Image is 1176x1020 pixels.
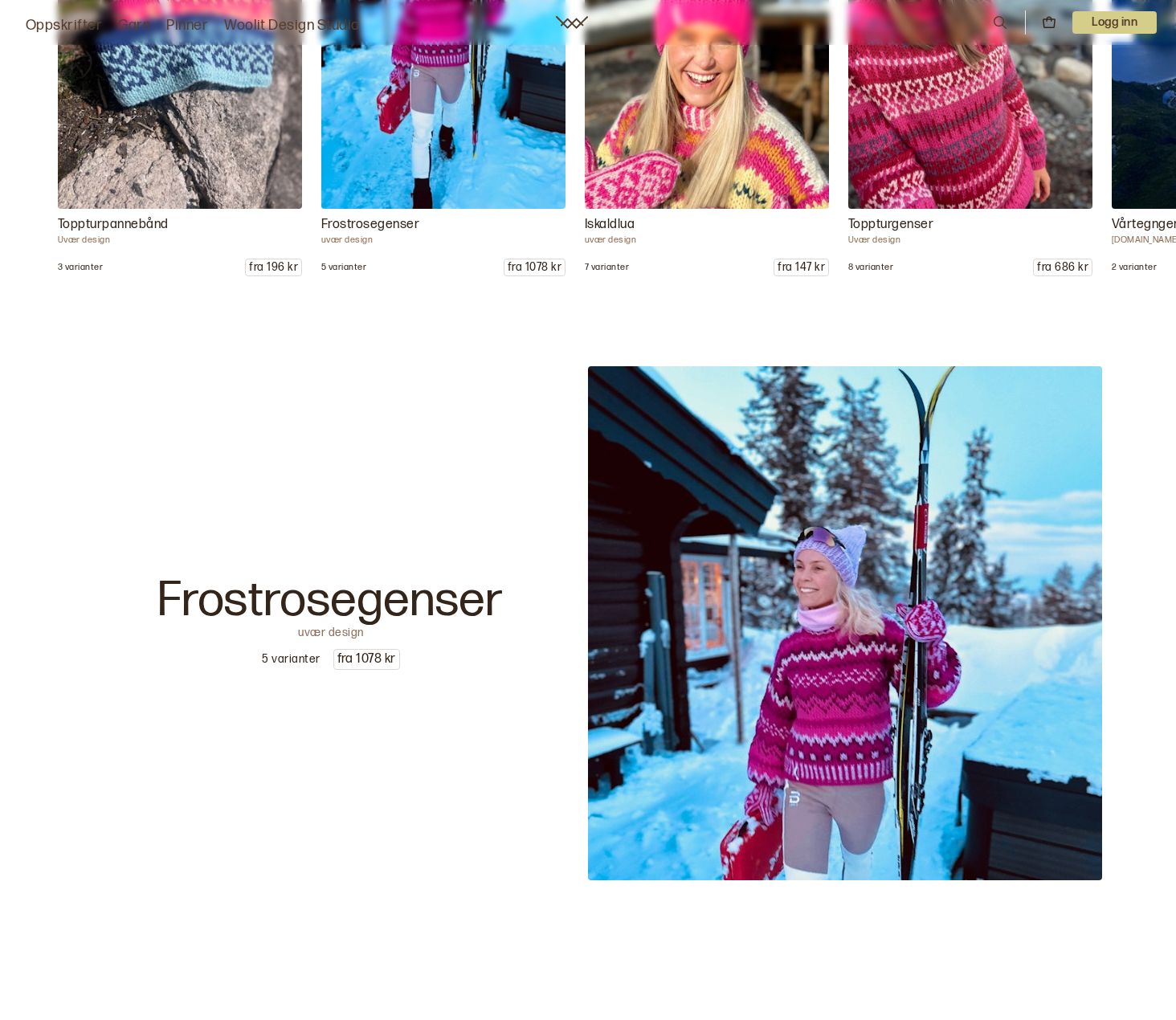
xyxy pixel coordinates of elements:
a: Woolit [556,16,588,29]
a: Garn [118,14,150,37]
p: fra 196 kr [246,259,301,275]
a: uvær design Frosegenser OBS! Alle genserne på bildene er strikket i Drops Snow, annen garninfo er... [58,366,1118,880]
img: uvær design Frosegenser OBS! Alle genserne på bildene er strikket i Drops Snow, annen garninfo er... [588,366,1102,880]
p: 5 varianter [321,262,366,273]
p: Toppturpannebånd [58,215,302,235]
p: Uvær design [58,235,302,246]
p: fra 1078 kr [504,259,565,275]
p: fra 147 kr [774,259,828,275]
p: uvær design [298,625,363,636]
p: Toppturgenser [848,215,1092,235]
p: 2 varianter [1112,262,1157,273]
a: Pinner [166,14,208,37]
p: Frostrosegenser [321,215,566,235]
p: Uvær design [848,235,1092,246]
button: User dropdown [1072,11,1157,34]
p: 8 varianter [848,262,893,273]
p: 7 varianter [585,262,629,273]
p: fra 1078 kr [334,650,399,669]
a: Woolit Design Studio [224,14,360,37]
p: fra 686 kr [1034,259,1092,275]
p: Iskaldlua [585,215,829,235]
p: Frostrosegenser [158,577,504,625]
p: Logg inn [1072,11,1157,34]
p: uvær design [585,235,829,246]
p: 3 varianter [58,262,103,273]
a: Oppskrifter [26,14,102,37]
p: uvær design [321,235,566,246]
p: 5 varianter [262,651,320,667]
